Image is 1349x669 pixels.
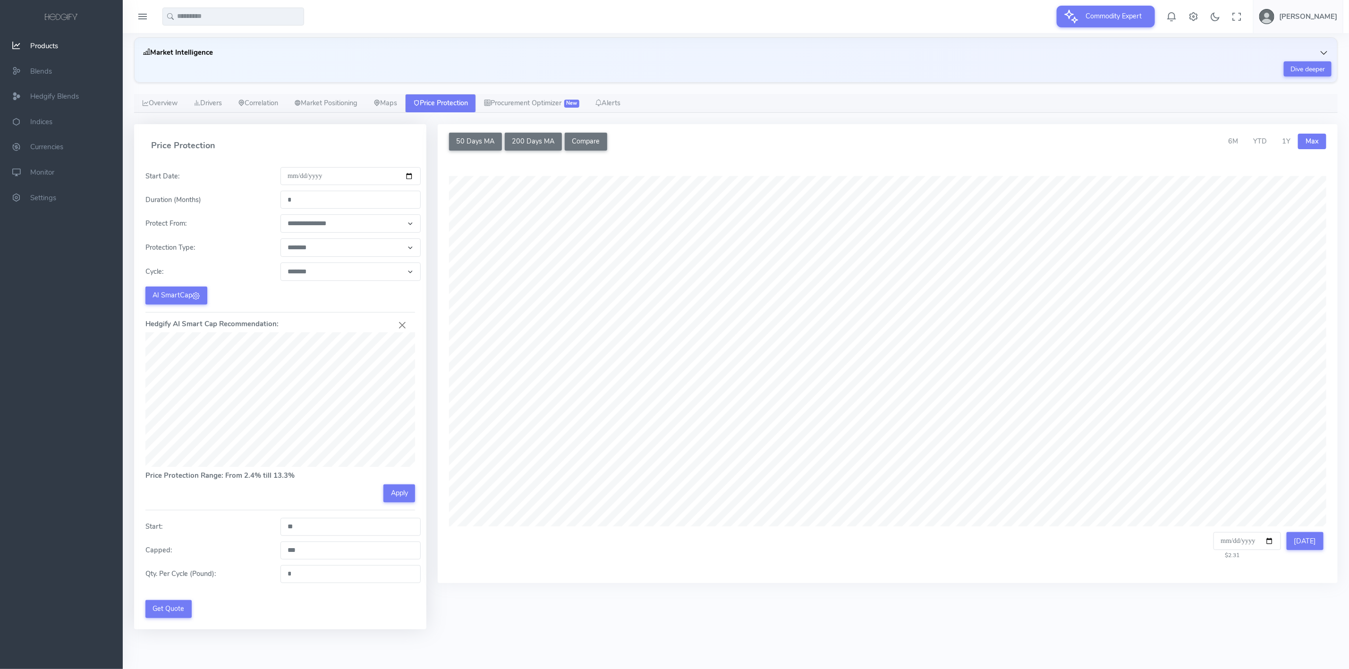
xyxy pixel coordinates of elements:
button: Close [398,320,408,330]
span: 6M [1228,136,1238,146]
span: Max [1306,136,1319,146]
span: Monitor [30,168,54,177]
label: Protection Type: [140,243,201,253]
h4: Price Protection [140,133,421,159]
button: <br>Market Insights created at:<br> 2025-09-11 04:53:58<br>Drivers created at:<br> 2025-09-11 04:... [140,43,1332,61]
span: YTD [1253,136,1267,146]
h5: Market Intelligence [143,49,213,56]
h5: Hedgify AI Smart Cap Recommendation: [140,320,398,328]
img: logo [43,12,80,23]
h5: Price Protection Range: From 2.4% till 13.3% [145,472,415,479]
input: Select a date to view the price [1213,532,1281,550]
a: Market Positioning [286,94,365,113]
span: Commodity Expert [1080,6,1148,26]
label: Start: [140,522,168,532]
a: Maps [365,94,405,113]
label: Qty. Per Cycle (Pound): [140,569,221,579]
select: Default select example [280,214,421,233]
a: Price Protection [405,94,476,113]
button: AI SmartCap [145,287,207,305]
span: 1Y [1282,136,1290,146]
a: Correlation [230,94,286,113]
button: [DATE] [1287,532,1324,550]
label: Protect From: [140,219,192,229]
h5: [PERSON_NAME] [1279,13,1337,20]
span: Hedgify Blends [30,92,79,101]
span: Currencies [30,143,63,152]
i: <br>Market Insights created at:<br> 2025-09-11 04:53:58<br>Drivers created at:<br> 2025-09-11 04:... [143,48,150,57]
button: 50 Days MA [449,133,502,151]
button: Get Quote [145,600,192,618]
span: Indices [30,117,52,127]
a: Procurement Optimizer [476,94,587,113]
span: $2.31 [1213,551,1239,559]
label: Cycle: [140,267,169,277]
a: Dive deeper [1284,61,1332,76]
label: Duration (Months) [140,195,207,205]
button: Apply [383,484,415,502]
select: Default select example [280,263,421,281]
label: Capped: [140,545,178,556]
button: 200 Days MA [505,133,562,151]
button: Compare [565,133,607,151]
span: Settings [30,193,56,203]
a: Overview [134,94,186,113]
span: New [564,100,579,107]
span: Blends [30,67,52,76]
span: Products [30,41,58,51]
a: Drivers [186,94,230,113]
button: Commodity Expert [1057,6,1155,27]
a: Commodity Expert [1057,11,1155,21]
img: user-image [1259,9,1274,24]
label: Start Date: [140,171,185,182]
a: Alerts [587,94,629,113]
